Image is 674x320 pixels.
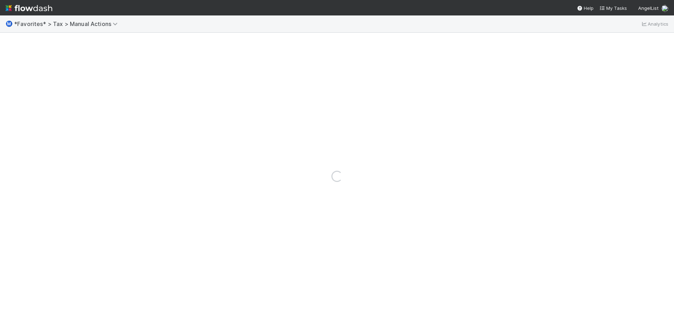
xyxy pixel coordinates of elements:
[661,5,668,12] img: avatar_cfa6ccaa-c7d9-46b3-b608-2ec56ecf97ad.png
[599,5,627,11] span: My Tasks
[14,20,121,27] span: *Favorites* > Tax > Manual Actions
[6,2,52,14] img: logo-inverted-e16ddd16eac7371096b0.svg
[6,21,13,27] span: Ⓜ️
[638,5,659,11] span: AngelList
[577,5,594,12] div: Help
[641,20,668,28] a: Analytics
[599,5,627,12] a: My Tasks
